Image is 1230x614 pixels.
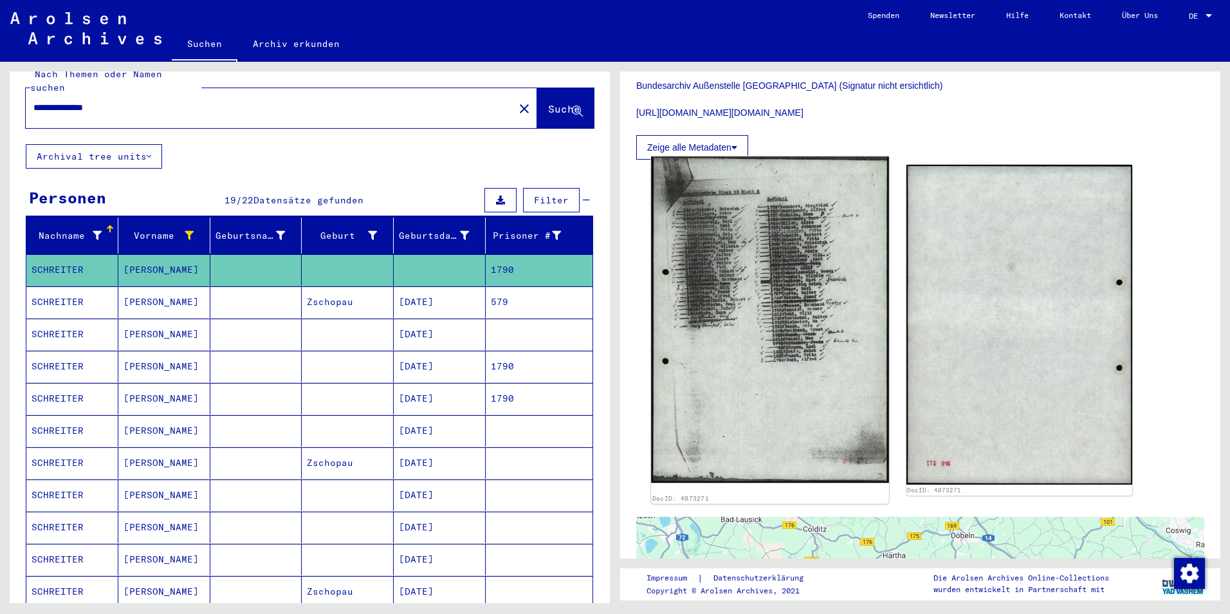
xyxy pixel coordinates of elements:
mat-cell: [PERSON_NAME] [118,286,210,318]
mat-cell: 1790 [486,383,592,414]
span: Suche [548,102,580,115]
button: Clear [511,95,537,121]
mat-header-cell: Geburt‏ [302,218,394,254]
div: Prisoner # [491,229,561,243]
div: Geburt‏ [307,229,377,243]
mat-cell: SCHREITER [26,254,118,286]
mat-cell: [PERSON_NAME] [118,319,210,350]
div: Vorname [124,225,210,246]
div: Nachname [32,225,118,246]
span: DE [1189,12,1203,21]
mat-cell: Zschopau [302,447,394,479]
a: DocID: 4073271 [652,494,709,502]
mat-cell: SCHREITER [26,447,118,479]
div: Geburtsdatum [399,229,469,243]
mat-cell: 1790 [486,254,592,286]
mat-icon: close [517,101,532,116]
mat-cell: Zschopau [302,286,394,318]
mat-cell: 579 [486,286,592,318]
div: Prisoner # [491,225,577,246]
div: Personen [29,186,106,209]
div: Geburtsname [216,225,302,246]
mat-cell: [DATE] [394,447,486,479]
mat-cell: [PERSON_NAME] [118,544,210,575]
mat-cell: SCHREITER [26,383,118,414]
mat-cell: SCHREITER [26,286,118,318]
mat-cell: SCHREITER [26,351,118,382]
img: yv_logo.png [1159,568,1207,600]
a: DocID: 4073271 [907,487,961,494]
mat-cell: Zschopau [302,576,394,608]
mat-header-cell: Nachname [26,218,118,254]
p: Die Arolsen Archives Online-Collections [933,572,1109,584]
mat-cell: 1790 [486,351,592,382]
mat-cell: [DATE] [394,319,486,350]
p: wurden entwickelt in Partnerschaft mit [933,584,1109,595]
mat-cell: [DATE] [394,383,486,414]
mat-header-cell: Geburtsname [210,218,302,254]
p: Copyright © Arolsen Archives, 2021 [647,585,819,597]
button: Zeige alle Metadaten [636,135,748,160]
button: Archival tree units [26,144,162,169]
mat-header-cell: Prisoner # [486,218,592,254]
button: Filter [523,188,580,212]
mat-cell: [PERSON_NAME] [118,479,210,511]
a: Datenschutzerklärung [703,572,819,585]
span: 22 [242,194,253,206]
div: | [647,572,819,585]
a: Archiv erkunden [237,28,355,59]
mat-cell: SCHREITER [26,479,118,511]
mat-cell: [PERSON_NAME] [118,415,210,447]
div: Geburt‏ [307,225,393,246]
p: Bundesarchiv Außenstelle [GEOGRAPHIC_DATA] (Signatur nicht ersichtlich) [URL][DOMAIN_NAME][DOMAIN... [636,66,1204,120]
span: 19 [225,194,236,206]
img: Arolsen_neg.svg [10,12,161,44]
span: / [236,194,242,206]
mat-cell: [PERSON_NAME] [118,383,210,414]
div: Nachname [32,229,102,243]
mat-cell: [PERSON_NAME] [118,576,210,608]
mat-cell: [DATE] [394,576,486,608]
div: Geburtsname [216,229,286,243]
mat-cell: [DATE] [394,286,486,318]
div: Geburtsdatum [399,225,485,246]
mat-cell: [PERSON_NAME] [118,254,210,286]
a: Impressum [647,572,697,585]
img: 002.jpg [906,165,1133,485]
mat-cell: SCHREITER [26,512,118,543]
mat-cell: [PERSON_NAME] [118,351,210,382]
mat-cell: [DATE] [394,479,486,511]
mat-cell: [DATE] [394,512,486,543]
mat-header-cell: Vorname [118,218,210,254]
div: Vorname [124,229,194,243]
mat-cell: [PERSON_NAME] [118,447,210,479]
mat-cell: [DATE] [394,544,486,575]
img: Zustimmung ändern [1174,558,1205,589]
mat-cell: SCHREITER [26,544,118,575]
mat-cell: [DATE] [394,415,486,447]
mat-cell: SCHREITER [26,576,118,608]
span: Filter [534,194,569,206]
mat-header-cell: Geburtsdatum [394,218,486,254]
mat-cell: [DATE] [394,351,486,382]
mat-cell: [PERSON_NAME] [118,512,210,543]
mat-cell: SCHREITER [26,415,118,447]
mat-cell: SCHREITER [26,319,118,350]
button: Suche [537,88,594,128]
span: Datensätze gefunden [253,194,363,206]
img: 001.jpg [651,156,888,483]
a: Suchen [172,28,237,62]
